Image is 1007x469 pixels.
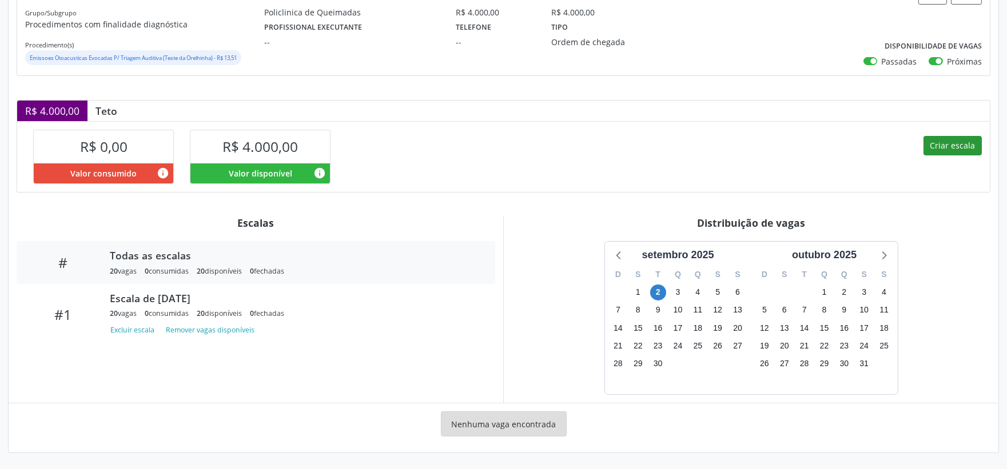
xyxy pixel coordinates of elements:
span: quarta-feira, 15 de outubro de 2025 [816,320,832,336]
label: Passadas [881,55,917,67]
div: outubro 2025 [787,247,861,263]
span: 0 [145,308,149,318]
span: sábado, 11 de outubro de 2025 [876,302,892,318]
span: sexta-feira, 5 de setembro de 2025 [710,284,726,300]
span: domingo, 28 de setembro de 2025 [610,355,626,371]
div: R$ 4.000,00 [551,6,595,18]
span: segunda-feira, 20 de outubro de 2025 [777,338,793,354]
div: D [755,266,775,283]
span: terça-feira, 30 de setembro de 2025 [650,355,666,371]
span: quarta-feira, 10 de setembro de 2025 [670,302,686,318]
div: consumidas [145,308,189,318]
div: Escalas [17,217,495,229]
span: 20 [110,266,118,276]
span: terça-feira, 16 de setembro de 2025 [650,320,666,336]
i: Valor consumido por agendamentos feitos para este serviço [157,167,169,179]
div: -- [456,36,535,48]
button: Excluir escala [110,322,159,338]
span: 20 [197,308,205,318]
div: Nenhuma vaga encontrada [441,411,567,436]
span: quinta-feira, 4 de setembro de 2025 [690,284,706,300]
span: quinta-feira, 2 de outubro de 2025 [836,284,852,300]
span: quarta-feira, 24 de setembro de 2025 [670,338,686,354]
span: Valor disponível [229,167,292,179]
div: disponíveis [197,308,242,318]
span: quinta-feira, 9 de outubro de 2025 [836,302,852,318]
div: disponíveis [197,266,242,276]
span: terça-feira, 2 de setembro de 2025 [650,284,666,300]
div: #1 [25,306,102,323]
div: Ordem de chegada [551,36,679,48]
span: quinta-feira, 11 de setembro de 2025 [690,302,706,318]
span: Valor consumido [70,167,137,179]
div: fechadas [250,266,284,276]
span: quinta-feira, 30 de outubro de 2025 [836,355,852,371]
div: vagas [110,308,137,318]
span: sábado, 27 de setembro de 2025 [730,338,746,354]
label: Telefone [456,18,491,36]
span: sábado, 13 de setembro de 2025 [730,302,746,318]
span: terça-feira, 28 de outubro de 2025 [797,355,813,371]
small: Emissoes Otoacusticas Evocadas P/ Triagem Auditiva (Teste da Orelhinha) - R$ 13,51 [30,54,237,62]
span: segunda-feira, 29 de setembro de 2025 [630,355,646,371]
span: sábado, 18 de outubro de 2025 [876,320,892,336]
div: Q [688,266,708,283]
span: sexta-feira, 24 de outubro de 2025 [856,338,872,354]
span: domingo, 12 de outubro de 2025 [757,320,773,336]
div: Q [834,266,854,283]
span: quarta-feira, 29 de outubro de 2025 [816,355,832,371]
span: quinta-feira, 25 de setembro de 2025 [690,338,706,354]
div: S [628,266,648,283]
div: R$ 4.000,00 [17,101,87,121]
span: quarta-feira, 1 de outubro de 2025 [816,284,832,300]
label: Próximas [947,55,982,67]
span: domingo, 26 de outubro de 2025 [757,355,773,371]
span: segunda-feira, 13 de outubro de 2025 [777,320,793,336]
div: T [794,266,814,283]
span: terça-feira, 21 de outubro de 2025 [797,338,813,354]
span: sexta-feira, 26 de setembro de 2025 [710,338,726,354]
span: 20 [197,266,205,276]
span: domingo, 19 de outubro de 2025 [757,338,773,354]
div: D [608,266,628,283]
span: sexta-feira, 12 de setembro de 2025 [710,302,726,318]
span: quarta-feira, 3 de setembro de 2025 [670,284,686,300]
span: sexta-feira, 31 de outubro de 2025 [856,355,872,371]
span: sábado, 4 de outubro de 2025 [876,284,892,300]
div: S [774,266,794,283]
span: 20 [110,308,118,318]
span: segunda-feira, 22 de setembro de 2025 [630,338,646,354]
button: Remover vagas disponíveis [161,322,259,338]
small: Procedimento(s) [25,41,74,49]
span: quarta-feira, 8 de outubro de 2025 [816,302,832,318]
div: Distribuição de vagas [512,217,990,229]
span: sábado, 20 de setembro de 2025 [730,320,746,336]
label: Tipo [551,18,568,36]
div: setembro 2025 [637,247,718,263]
div: T [648,266,668,283]
span: segunda-feira, 6 de outubro de 2025 [777,302,793,318]
div: Teto [87,105,125,117]
div: Escala de [DATE] [110,292,479,304]
span: domingo, 5 de outubro de 2025 [757,302,773,318]
span: segunda-feira, 27 de outubro de 2025 [777,355,793,371]
div: S [708,266,728,283]
span: 0 [250,308,254,318]
span: domingo, 7 de setembro de 2025 [610,302,626,318]
span: quinta-feira, 16 de outubro de 2025 [836,320,852,336]
span: 0 [145,266,149,276]
span: 0 [250,266,254,276]
div: vagas [110,266,137,276]
span: quarta-feira, 22 de outubro de 2025 [816,338,832,354]
div: Policlinica de Queimadas [264,6,440,18]
div: Q [668,266,688,283]
div: -- [264,36,440,48]
div: S [728,266,748,283]
span: segunda-feira, 15 de setembro de 2025 [630,320,646,336]
div: R$ 4.000,00 [456,6,535,18]
div: S [874,266,894,283]
span: sábado, 6 de setembro de 2025 [730,284,746,300]
small: Grupo/Subgrupo [25,9,77,17]
i: Valor disponível para agendamentos feitos para este serviço [313,167,326,179]
div: fechadas [250,308,284,318]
